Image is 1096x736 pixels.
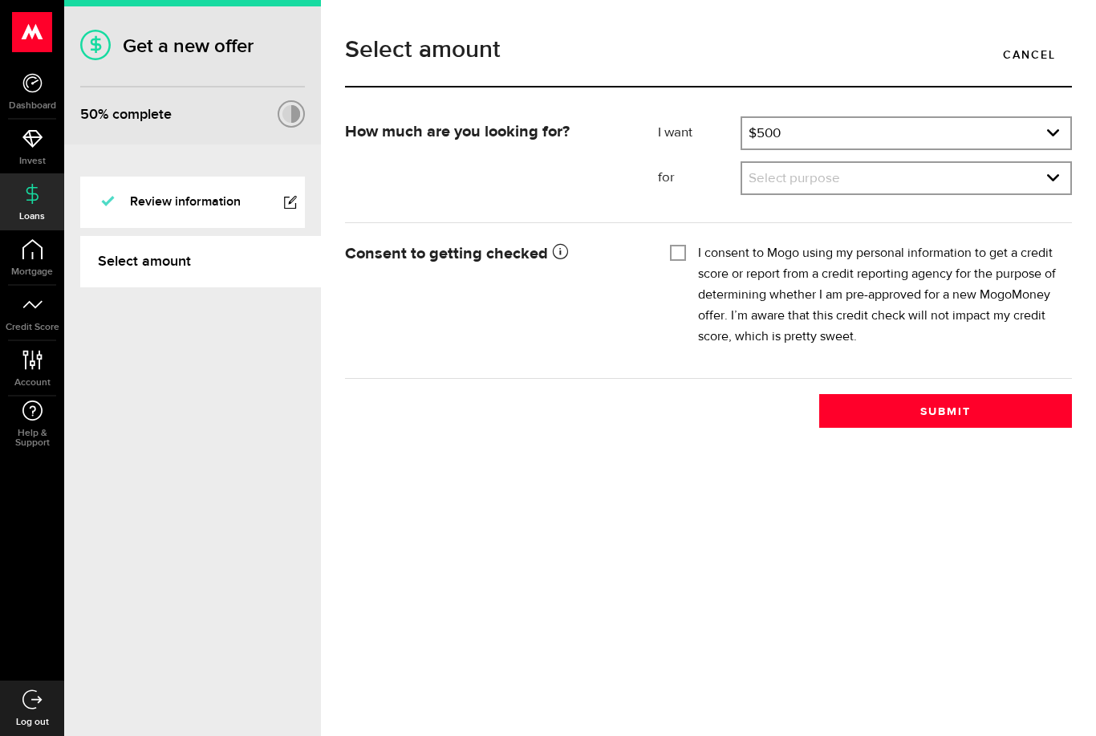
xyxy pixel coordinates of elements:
[80,177,305,228] a: Review information
[13,6,61,55] button: Open LiveChat chat widget
[80,35,305,58] h1: Get a new offer
[345,38,1072,62] h1: Select amount
[345,246,568,262] strong: Consent to getting checked
[80,236,321,287] a: Select amount
[658,169,741,188] label: for
[80,100,172,129] div: % complete
[345,124,570,140] strong: How much are you looking for?
[80,106,98,123] span: 50
[987,38,1072,71] a: Cancel
[670,243,686,259] input: I consent to Mogo using my personal information to get a credit score or report from a credit rep...
[819,394,1072,428] button: Submit
[658,124,741,143] label: I want
[698,243,1060,348] label: I consent to Mogo using my personal information to get a credit score or report from a credit rep...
